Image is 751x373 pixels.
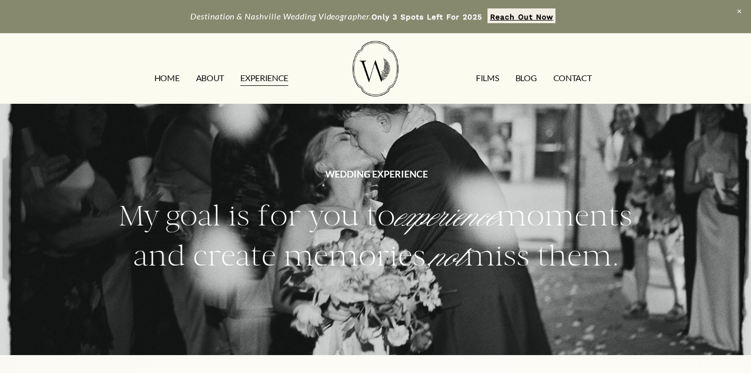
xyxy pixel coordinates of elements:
a: FILMS [476,70,499,87]
em: not [431,239,465,276]
a: Reach Out Now [487,8,555,23]
a: ABOUT [196,70,224,87]
strong: WEDDING EXPERIENCE [325,169,428,180]
h2: My goal is for you to moments and create memories, miss them. [106,197,645,276]
em: experience [395,199,496,235]
a: Blog [515,70,537,87]
a: CONTACT [553,70,592,87]
a: EXPERIENCE [240,70,288,87]
a: HOME [154,70,180,87]
strong: Reach Out Now [490,13,553,21]
img: Wild Fern Weddings [353,41,398,96]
